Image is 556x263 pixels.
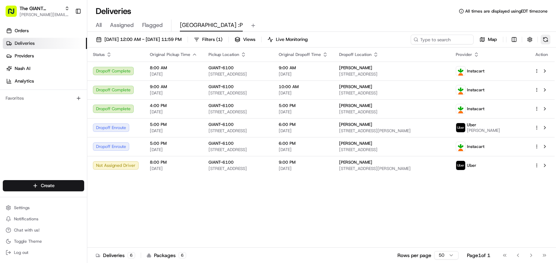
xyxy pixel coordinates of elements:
img: 1736555255976-a54dd68f-1ca7-489b-9aae-adbdc363a1c4 [7,67,20,79]
span: [STREET_ADDRESS] [208,147,268,152]
span: 10:00 AM [279,84,328,90]
img: profile_instacart_ahold_partner.png [456,142,465,151]
button: Live Monitoring [264,35,311,44]
span: [DATE] [279,90,328,96]
span: Knowledge Base [14,101,53,108]
span: [PERSON_NAME] [339,65,372,71]
span: The GIANT Company [20,5,62,12]
span: [PERSON_NAME] [339,122,372,127]
input: Clear [18,45,115,52]
span: Chat with us! [14,227,39,233]
button: The GIANT Company[PERSON_NAME][EMAIL_ADDRESS][PERSON_NAME][DOMAIN_NAME] [3,3,72,20]
span: Nash AI [15,65,30,72]
span: Toggle Theme [14,239,42,244]
button: Toggle Theme [3,236,84,246]
span: All times are displayed using EDT timezone [465,8,548,14]
span: Views [243,36,255,43]
span: [DATE] [150,147,197,152]
span: Flagged [142,21,163,29]
span: Pickup Location [208,52,239,57]
div: 📗 [7,102,13,108]
span: Create [41,183,54,189]
div: Start new chat [24,67,115,74]
p: Welcome 👋 [7,28,127,39]
span: [DATE] [279,109,328,115]
span: 5:00 PM [279,103,328,108]
span: [STREET_ADDRESS] [208,128,268,134]
span: GIANT-6100 [208,159,234,165]
span: [STREET_ADDRESS][PERSON_NAME] [339,128,445,134]
a: 📗Knowledge Base [4,99,56,111]
a: 💻API Documentation [56,99,115,111]
span: [PERSON_NAME] [467,128,500,133]
span: Uber [467,163,476,168]
span: API Documentation [66,101,112,108]
span: [PERSON_NAME][EMAIL_ADDRESS][PERSON_NAME][DOMAIN_NAME] [20,12,69,17]
span: Pylon [69,119,85,124]
div: 6 [127,252,135,258]
span: 8:00 AM [150,65,197,71]
span: 9:00 AM [279,65,328,71]
a: Analytics [3,76,87,87]
span: Instacart [467,87,484,93]
h1: Deliveries [96,6,131,17]
span: Original Pickup Time [150,52,190,57]
span: [GEOGRAPHIC_DATA] :P [180,21,243,29]
span: [DATE] [150,71,197,77]
a: Providers [3,50,87,62]
span: [STREET_ADDRESS] [208,109,268,115]
span: [STREET_ADDRESS] [339,147,445,152]
span: [STREET_ADDRESS] [339,109,445,115]
a: Deliveries [3,38,87,49]
span: 8:00 PM [150,159,197,165]
button: Views [232,35,258,44]
p: Rows per page [397,252,431,259]
span: Log out [14,250,28,255]
span: [DATE] [279,71,328,77]
span: All [96,21,102,29]
span: Original Dropoff Time [279,52,321,57]
span: [DATE] [150,128,197,134]
img: Nash [7,7,21,21]
span: [PERSON_NAME] [339,141,372,146]
span: 4:00 PM [150,103,197,108]
div: Favorites [3,93,84,104]
span: [DATE] 12:00 AM - [DATE] 11:59 PM [104,36,182,43]
span: GIANT-6100 [208,84,234,90]
span: Instacart [467,106,484,112]
a: Orders [3,25,87,36]
span: [DATE] [279,147,328,152]
span: [DATE] [279,166,328,171]
span: Orders [15,28,29,34]
span: 6:00 PM [279,122,328,127]
button: [DATE] 12:00 AM - [DATE] 11:59 PM [93,35,185,44]
span: [STREET_ADDRESS] [339,71,445,77]
img: profile_instacart_ahold_partner.png [456,104,465,113]
div: Deliveries [96,252,135,259]
span: Dropoff Location [339,52,372,57]
span: [STREET_ADDRESS] [208,90,268,96]
a: Powered byPylon [49,118,85,124]
span: GIANT-6100 [208,65,234,71]
button: Chat with us! [3,225,84,235]
div: 💻 [59,102,65,108]
a: Nash AI [3,63,87,74]
span: Filters [202,36,222,43]
div: Page 1 of 1 [467,252,490,259]
span: Deliveries [15,40,35,47]
span: 5:00 PM [150,141,197,146]
span: GIANT-6100 [208,103,234,108]
span: 9:00 PM [279,159,328,165]
button: Map [476,35,500,44]
span: 6:00 PM [279,141,328,146]
span: [STREET_ADDRESS][PERSON_NAME] [339,166,445,171]
button: Log out [3,248,84,257]
span: 5:00 PM [150,122,197,127]
span: Live Monitoring [276,36,308,43]
div: 6 [178,252,186,258]
span: 9:00 AM [150,84,197,90]
button: Create [3,180,84,191]
span: [PERSON_NAME] [339,103,372,108]
button: Filters(1) [191,35,226,44]
span: GIANT-6100 [208,141,234,146]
